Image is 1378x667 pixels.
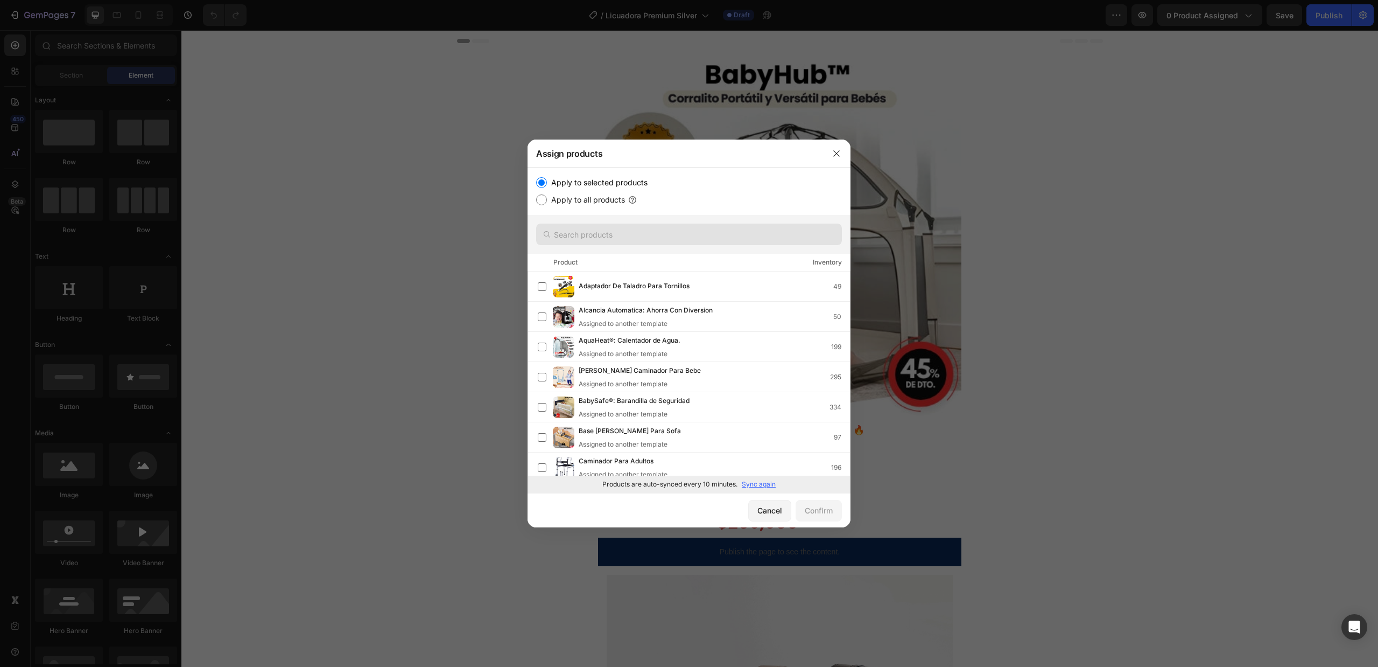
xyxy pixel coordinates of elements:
div: $400,000 [623,486,662,499]
img: product-img [553,397,574,418]
span: Adaptador De Taladro Para Tornillos [579,281,690,293]
div: 295 [830,372,850,383]
span: 🔥 ¡Últimas unidades disponibles! 🔥 [514,393,683,406]
div: 97 [834,432,850,443]
div: Assigned to another template [579,470,671,480]
img: product-img [553,306,574,328]
button: Dot [590,371,596,377]
img: product-img [553,427,574,448]
div: Assigned to another template [579,379,718,389]
button: Cancel [748,500,791,522]
img: product-img [553,276,574,297]
div: 196 [831,462,850,473]
div: Confirm [805,505,833,516]
p: Publish the page to see the content. [417,516,780,527]
span: BabySafe®: Barandilla de Seguridad [579,395,690,407]
p: Products are auto-synced every 10 minutes. [602,480,737,489]
div: Cancel [757,505,782,516]
img: gempages_546459430783288139-3a0b5bfd-8be8-42ca-98b3-70cf09456c2b.webp [417,22,780,386]
span: AquaHeat®: Calentador de Agua. [579,335,680,347]
div: Product [553,257,578,268]
img: product-img [553,366,574,388]
span: Alcancia Automatica: Ahorra Con Diversion [579,305,713,317]
input: Search products [536,224,842,245]
div: Assigned to another template [579,349,698,359]
img: product-img [553,336,574,358]
div: 50 [833,311,850,322]
div: 199 [831,342,850,352]
button: Dot [611,371,618,377]
span: Base [PERSON_NAME] Para Sofa [579,426,681,437]
p: Sync again [742,480,776,489]
label: Apply to all products [547,193,625,206]
legend: COLOR: Rosado [566,418,630,433]
div: $259,900 [535,480,618,505]
div: Open Intercom Messenger [1341,614,1367,640]
div: Assign products [528,140,822,168]
div: 49 [833,281,850,292]
img: product-img [553,457,574,478]
label: Apply to selected products [547,176,648,189]
div: /> [528,168,850,493]
div: Assigned to another template [579,440,698,449]
div: Assigned to another template [579,409,707,419]
button: Dot [601,371,607,377]
div: Inventory [813,257,842,268]
button: Dot [579,371,586,377]
div: Assigned to another template [579,319,730,329]
button: Confirm [796,500,842,522]
span: [PERSON_NAME] Caminador Para Bebe [579,365,701,377]
span: Caminador Para Adultos [579,456,653,468]
div: 334 [829,402,850,413]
